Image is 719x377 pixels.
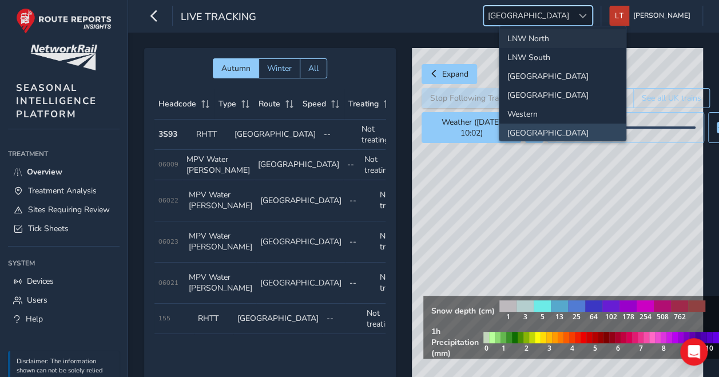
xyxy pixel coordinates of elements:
span: [PERSON_NAME] [633,6,690,26]
span: Type [219,98,236,109]
button: Expand [422,64,477,84]
td: [GEOGRAPHIC_DATA] [256,263,345,304]
td: Not treating [376,180,411,221]
span: SEASONAL INTELLIGENCE PLATFORM [16,81,97,121]
span: Expand [442,69,468,80]
a: Help [8,309,120,328]
td: -- [323,304,362,334]
img: snow legend [495,296,710,326]
button: Autumn [213,58,259,78]
td: MPV Water [PERSON_NAME] [182,150,254,180]
td: [GEOGRAPHIC_DATA] [256,221,345,263]
strong: Snow depth (cm) [431,305,495,316]
span: Treatment Analysis [28,185,97,196]
td: [GEOGRAPHIC_DATA] [233,304,323,334]
button: [PERSON_NAME] [609,6,694,26]
td: MPV Water [PERSON_NAME] [185,221,256,263]
span: Winter [267,63,292,74]
li: LNW North [499,29,626,48]
span: Headcode [158,98,196,109]
button: All [300,58,327,78]
td: RHTT [194,304,233,334]
td: -- [343,150,360,180]
img: rr logo [16,8,112,34]
a: Treatment Analysis [8,181,120,200]
td: -- [345,180,376,221]
button: Winter [259,58,300,78]
span: Speed [303,98,326,109]
button: See all UK trains [633,88,710,108]
img: diamond-layout [609,6,629,26]
a: Tick Sheets [8,219,120,238]
td: Not treating [376,263,411,304]
td: Not treating [360,150,396,180]
a: Users [8,291,120,309]
a: Sites Requiring Review [8,200,120,219]
li: Scotland [499,124,626,142]
span: 06009 [158,160,178,169]
span: Help [26,313,43,324]
span: Live Tracking [181,10,256,26]
td: [GEOGRAPHIC_DATA] [256,180,345,221]
td: -- [320,120,358,150]
td: [GEOGRAPHIC_DATA] [231,120,320,150]
li: Wales [499,86,626,105]
li: LNW South [499,48,626,67]
span: Sites Requiring Review [28,204,110,215]
span: Autumn [221,63,251,74]
span: Tick Sheets [28,223,69,234]
td: [GEOGRAPHIC_DATA] [254,150,343,180]
span: 06023 [158,237,178,246]
td: MPV Water [PERSON_NAME] [185,263,256,304]
div: System [8,255,120,272]
strong: 3S93 [158,129,177,140]
span: Route [259,98,280,109]
td: Not treating [376,221,411,263]
td: RHTT [192,120,231,150]
img: customer logo [30,45,97,70]
div: Open Intercom Messenger [680,338,708,366]
span: Overview [27,166,62,177]
span: Treating [348,98,379,109]
td: MPV Water [PERSON_NAME] [185,180,256,221]
td: -- [345,263,376,304]
strong: 1h Precipitation (mm) [431,326,479,359]
li: Western [499,105,626,124]
td: Not treating [357,120,396,150]
button: Weather ([DATE] 10:02) [422,112,521,143]
li: North and East [499,67,626,86]
span: 06022 [158,196,178,205]
span: Devices [27,276,54,287]
span: All [308,63,319,74]
span: Users [27,295,47,305]
td: -- [345,221,376,263]
a: Devices [8,272,120,291]
div: Treatment [8,145,120,162]
span: 06021 [158,279,178,287]
td: Not treating [363,304,402,334]
span: 155 [158,314,170,323]
span: [GEOGRAPHIC_DATA] [484,6,573,25]
a: Overview [8,162,120,181]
